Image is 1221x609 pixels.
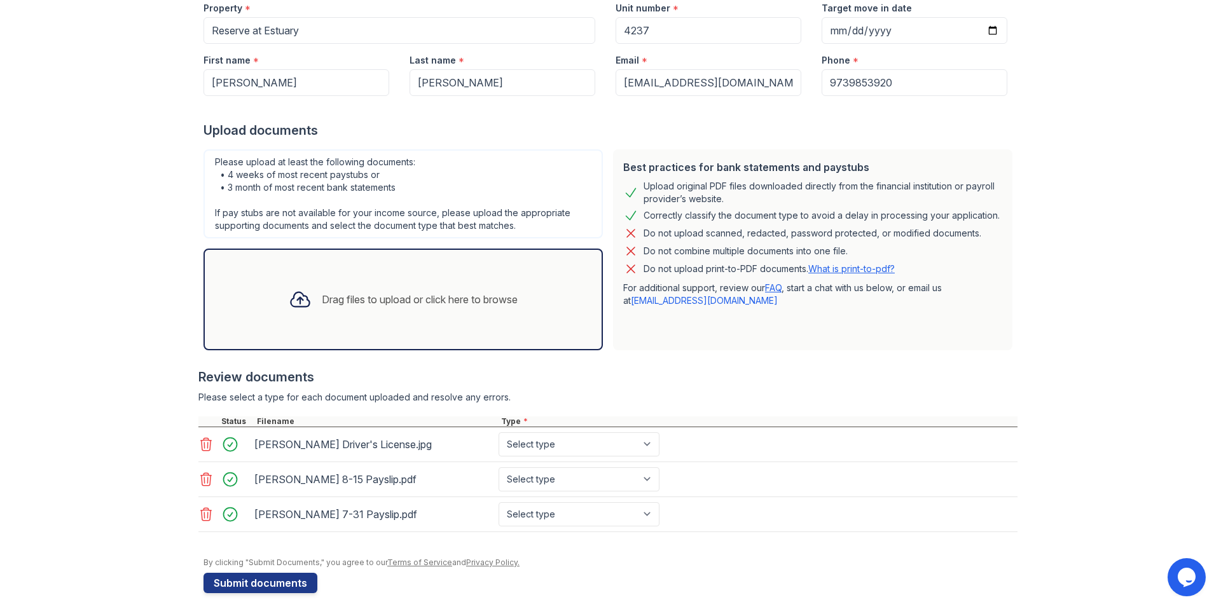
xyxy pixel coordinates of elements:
[254,416,499,427] div: Filename
[203,54,251,67] label: First name
[203,121,1018,139] div: Upload documents
[644,263,895,275] p: Do not upload print-to-PDF documents.
[254,504,493,524] div: [PERSON_NAME] 7-31 Payslip.pdf
[387,558,452,567] a: Terms of Service
[623,160,1002,175] div: Best practices for bank statements and paystubs
[644,180,1002,205] div: Upload original PDF files downloaded directly from the financial institution or payroll provider’...
[219,416,254,427] div: Status
[822,2,912,15] label: Target move in date
[322,292,518,307] div: Drag files to upload or click here to browse
[631,295,778,306] a: [EMAIL_ADDRESS][DOMAIN_NAME]
[203,149,603,238] div: Please upload at least the following documents: • 4 weeks of most recent paystubs or • 3 month of...
[808,263,895,274] a: What is print-to-pdf?
[1168,558,1208,596] iframe: chat widget
[644,243,848,259] div: Do not combine multiple documents into one file.
[822,54,850,67] label: Phone
[254,434,493,455] div: [PERSON_NAME] Driver's License.jpg
[466,558,520,567] a: Privacy Policy.
[198,368,1018,386] div: Review documents
[616,2,670,15] label: Unit number
[616,54,639,67] label: Email
[410,54,456,67] label: Last name
[203,573,317,593] button: Submit documents
[623,282,1002,307] p: For additional support, review our , start a chat with us below, or email us at
[644,208,1000,223] div: Correctly classify the document type to avoid a delay in processing your application.
[499,416,1018,427] div: Type
[765,282,782,293] a: FAQ
[254,469,493,489] div: [PERSON_NAME] 8-15 Payslip.pdf
[203,558,1018,568] div: By clicking "Submit Documents," you agree to our and
[198,391,1018,404] div: Please select a type for each document uploaded and resolve any errors.
[644,226,981,241] div: Do not upload scanned, redacted, password protected, or modified documents.
[203,2,242,15] label: Property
